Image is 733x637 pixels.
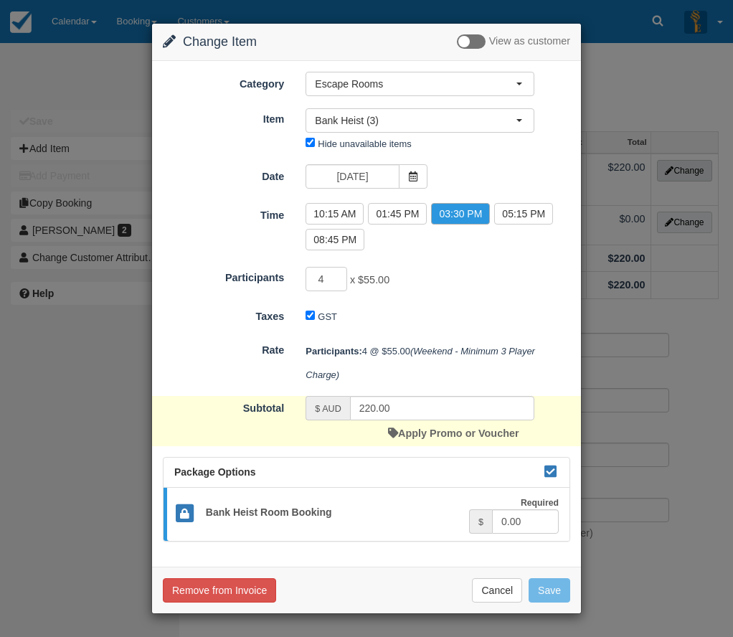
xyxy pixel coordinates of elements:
[350,275,389,286] span: x $55.00
[163,578,276,603] button: Remove from Invoice
[315,113,516,128] span: Bank Heist (3)
[174,466,256,478] span: Package Options
[489,36,570,47] span: View as customer
[152,72,295,92] label: Category
[315,77,516,91] span: Escape Rooms
[306,229,364,250] label: 08:45 PM
[183,34,257,49] span: Change Item
[152,164,295,184] label: Date
[494,203,553,225] label: 05:15 PM
[152,203,295,223] label: Time
[152,265,295,286] label: Participants
[152,107,295,127] label: Item
[152,338,295,358] label: Rate
[472,578,522,603] button: Cancel
[388,428,519,439] a: Apply Promo or Voucher
[306,346,361,357] strong: Participants
[195,507,469,518] h5: Bank Heist Room Booking
[164,488,569,542] a: Bank Heist Room Booking Required $
[152,304,295,324] label: Taxes
[368,203,427,225] label: 01:45 PM
[318,311,337,322] label: GST
[306,203,364,225] label: 10:15 AM
[478,517,483,527] small: $
[306,267,347,291] input: Participants
[431,203,490,225] label: 03:30 PM
[152,396,295,416] label: Subtotal
[521,498,559,508] strong: Required
[295,339,581,387] div: 4 @ $55.00
[318,138,411,149] label: Hide unavailable items
[315,404,341,414] small: $ AUD
[306,72,534,96] button: Escape Rooms
[306,346,537,380] em: (Weekend - Minimum 3 Player Charge)
[529,578,570,603] button: Save
[306,108,534,133] button: Bank Heist (3)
